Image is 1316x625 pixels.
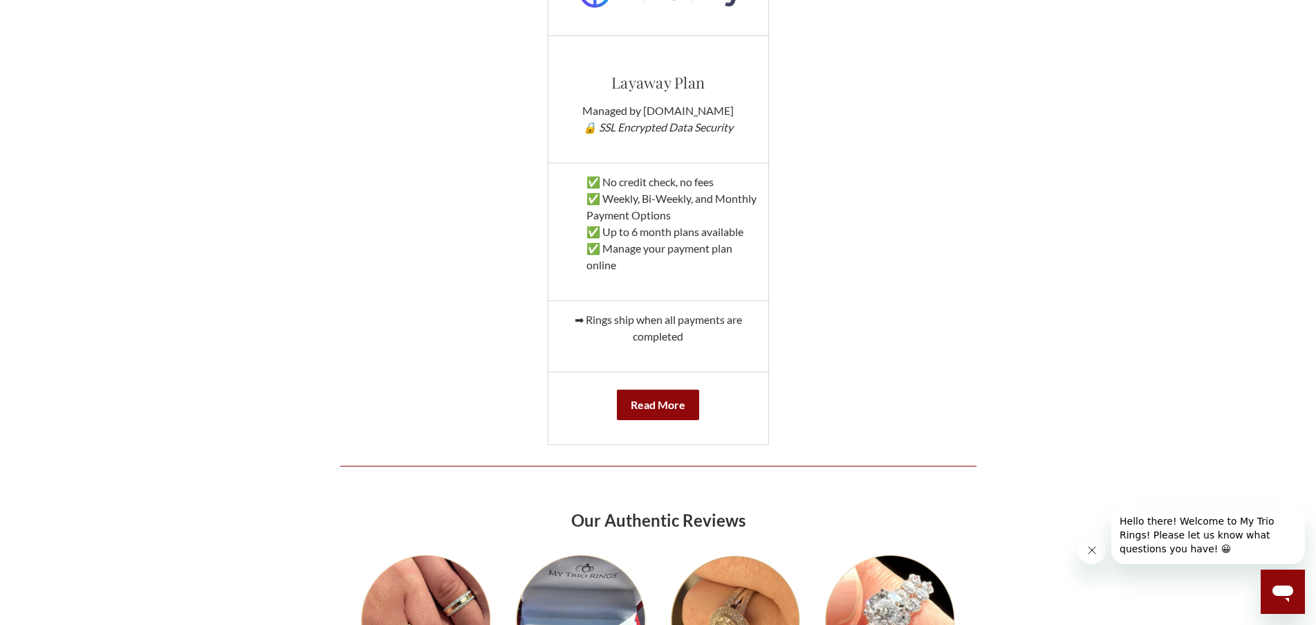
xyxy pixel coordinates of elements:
a: Read More [617,390,699,420]
p: ✅ No credit check, no fees ✅ Weekly, Bi-Weekly, and Monthly Payment Options ✅ Up to 6 month plans... [559,174,758,273]
iframe: Message from company [1111,506,1305,564]
b: Read More [631,398,685,411]
iframe: Button to launch messaging window [1261,570,1305,614]
iframe: Close message [1078,536,1106,564]
p: ➡ Rings ship when all payments are completed [559,311,758,345]
h3: Layaway Plan [559,71,758,94]
p: Managed by [DOMAIN_NAME] [559,102,758,136]
h2: Our Authentic Reviews [404,508,913,533]
em: 🔒 SSL Encrypted Data Security [583,120,733,134]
